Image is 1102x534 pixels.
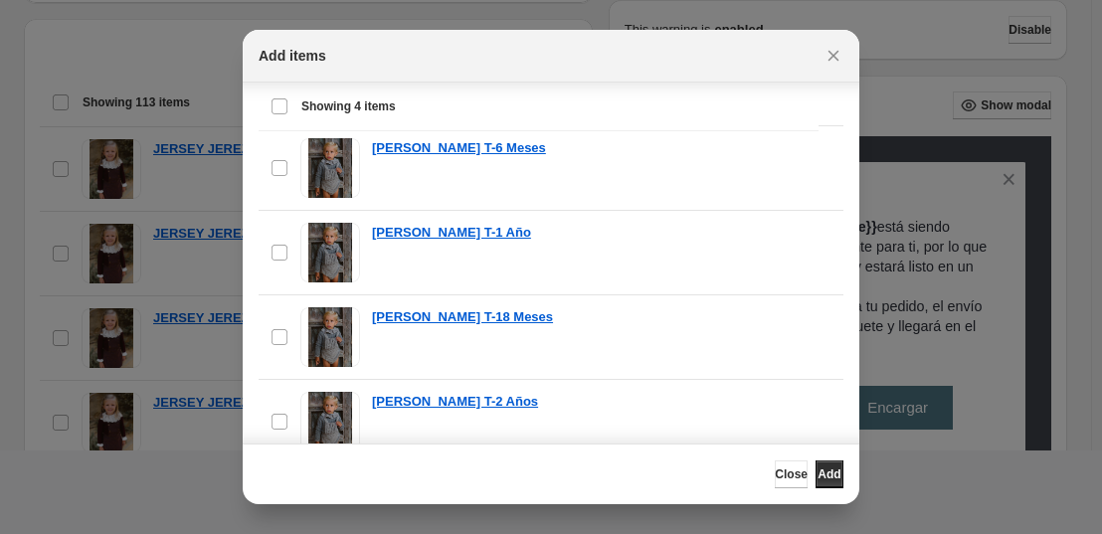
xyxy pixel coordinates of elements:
[372,223,531,243] a: [PERSON_NAME] T-1 Año
[818,466,840,482] span: Add
[775,460,808,488] button: Close
[301,98,396,114] span: Showing 4 items
[372,138,546,158] a: [PERSON_NAME] T-6 Meses
[259,46,326,66] h2: Add items
[775,466,808,482] span: Close
[372,307,553,327] a: [PERSON_NAME] T-18 Meses
[816,460,843,488] button: Add
[820,42,847,70] button: Close
[372,392,538,412] a: [PERSON_NAME] T-2 Años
